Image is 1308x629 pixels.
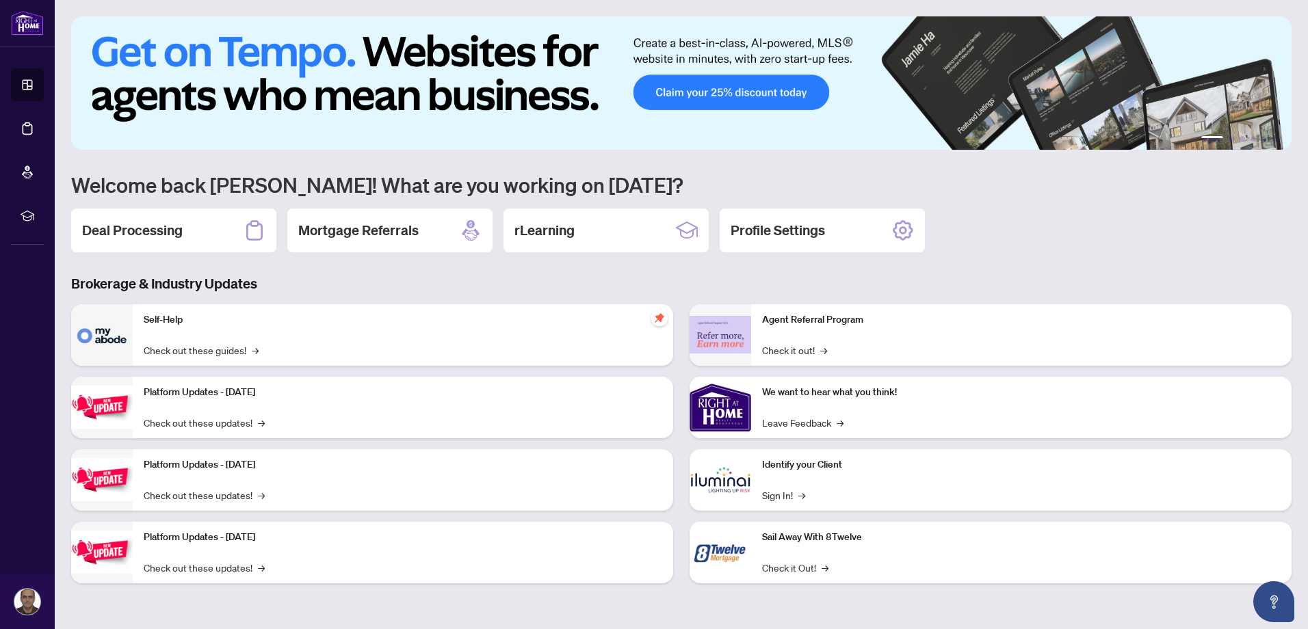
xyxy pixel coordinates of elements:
[1272,136,1278,142] button: 6
[71,16,1292,150] img: Slide 0
[514,221,575,240] h2: rLearning
[822,560,828,575] span: →
[762,343,827,358] a: Check it out!→
[690,449,751,511] img: Identify your Client
[820,343,827,358] span: →
[762,385,1281,400] p: We want to hear what you think!
[1240,136,1245,142] button: 3
[71,172,1292,198] h1: Welcome back [PERSON_NAME]! What are you working on [DATE]?
[82,221,183,240] h2: Deal Processing
[762,312,1281,327] p: Agent Referral Program
[731,221,825,240] h2: Profile Settings
[1201,136,1223,142] button: 1
[144,487,265,503] a: Check out these updates!→
[690,316,751,353] img: Agent Referral Program
[837,415,843,430] span: →
[651,310,668,326] span: pushpin
[71,386,133,429] img: Platform Updates - July 21, 2025
[14,589,40,615] img: Profile Icon
[144,560,265,575] a: Check out these updates!→
[258,415,265,430] span: →
[690,377,751,438] img: We want to hear what you think!
[71,531,133,574] img: Platform Updates - June 23, 2025
[1229,136,1234,142] button: 2
[144,343,259,358] a: Check out these guides!→
[258,487,265,503] span: →
[1251,136,1256,142] button: 4
[71,304,133,366] img: Self-Help
[762,560,828,575] a: Check it Out!→
[258,560,265,575] span: →
[144,530,662,545] p: Platform Updates - [DATE]
[762,487,805,503] a: Sign In!→
[762,415,843,430] a: Leave Feedback→
[144,385,662,400] p: Platform Updates - [DATE]
[11,10,44,36] img: logo
[1253,581,1294,622] button: Open asap
[71,274,1292,293] h3: Brokerage & Industry Updates
[144,415,265,430] a: Check out these updates!→
[690,522,751,583] img: Sail Away With 8Twelve
[298,221,419,240] h2: Mortgage Referrals
[144,457,662,472] p: Platform Updates - [DATE]
[762,457,1281,472] p: Identify your Client
[762,530,1281,545] p: Sail Away With 8Twelve
[1261,136,1267,142] button: 5
[798,487,805,503] span: →
[144,312,662,327] p: Self-Help
[71,458,133,501] img: Platform Updates - July 8, 2025
[252,343,259,358] span: →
